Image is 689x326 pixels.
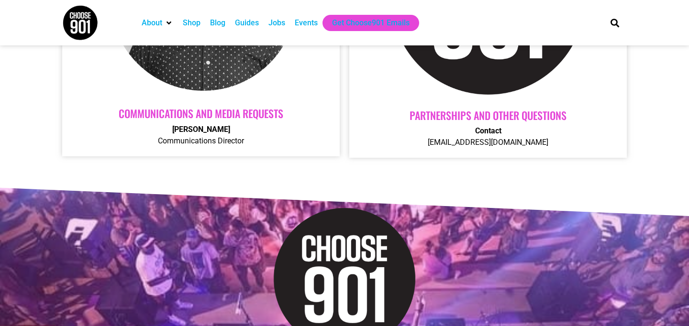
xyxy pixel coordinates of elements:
[607,15,623,31] div: Search
[172,125,230,134] strong: [PERSON_NAME]
[137,15,594,31] nav: Main nav
[183,17,200,29] a: Shop
[268,17,285,29] a: Jobs
[137,15,178,31] div: About
[210,17,225,29] a: Blog
[142,17,162,29] a: About
[359,125,617,148] p: [EMAIL_ADDRESS][DOMAIN_NAME]
[410,108,567,123] a: Partnerships AND OTHER QUESTIONS
[235,17,259,29] a: Guides
[475,126,501,135] strong: Contact
[119,106,283,121] a: Communications and Media Requests
[332,17,410,29] a: Get Choose901 Emails
[295,17,318,29] a: Events
[72,124,330,147] p: Communications Director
